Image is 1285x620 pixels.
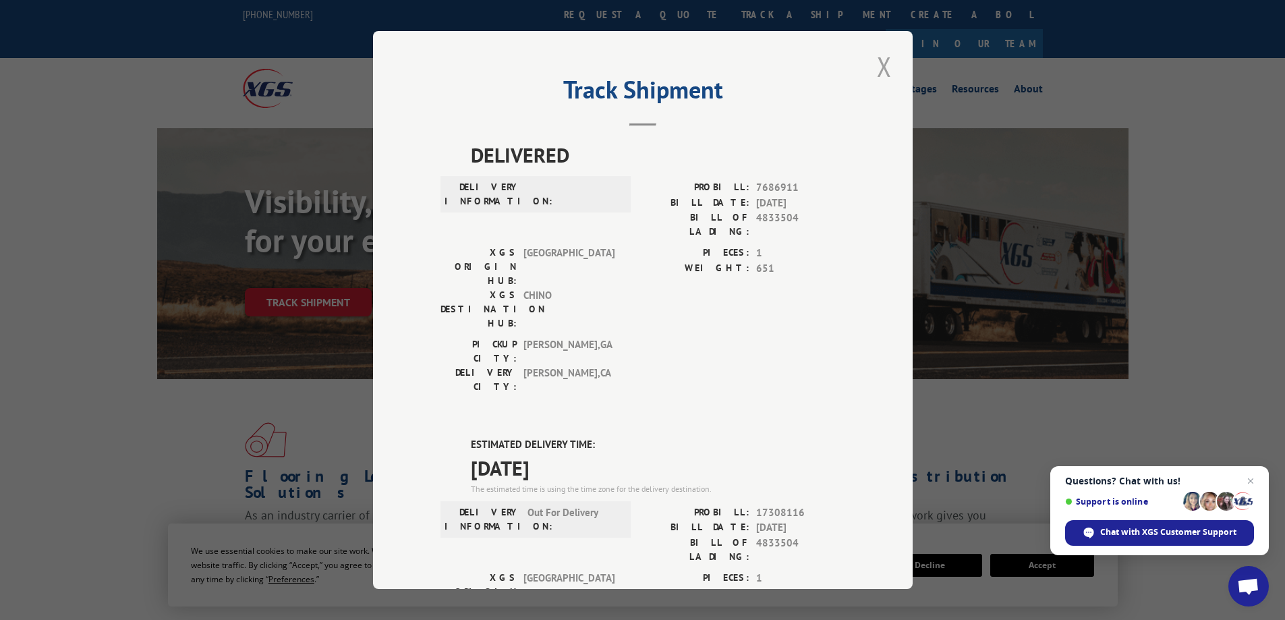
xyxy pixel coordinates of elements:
label: XGS ORIGIN HUB: [440,246,517,288]
span: Chat with XGS Customer Support [1065,520,1254,546]
label: BILL DATE: [643,520,749,536]
label: BILL OF LADING: [643,536,749,564]
label: PIECES: [643,571,749,586]
label: WEIGHT: [643,261,749,277]
span: 1 [756,571,845,586]
span: CHINO [523,288,615,331]
span: 17308116 [756,505,845,521]
div: The estimated time is using the time zone for the delivery destination. [471,483,845,495]
span: 4833504 [756,536,845,564]
label: ESTIMATED DELIVERY TIME: [471,437,845,453]
span: [PERSON_NAME] , GA [523,337,615,366]
span: 7686911 [756,180,845,196]
label: WEIGHT: [643,586,749,601]
span: [DATE] [756,520,845,536]
span: Support is online [1065,497,1178,507]
span: [GEOGRAPHIC_DATA] [523,571,615,613]
label: PICKUP CITY: [440,337,517,366]
label: BILL OF LADING: [643,210,749,239]
label: XGS DESTINATION HUB: [440,288,517,331]
button: Close modal [873,48,896,85]
a: Open chat [1228,566,1269,607]
label: PIECES: [643,246,749,261]
label: PROBILL: [643,180,749,196]
label: DELIVERY INFORMATION: [445,180,521,208]
span: [DATE] [471,453,845,483]
span: 412 [756,586,845,601]
label: BILL DATE: [643,196,749,211]
span: 1 [756,246,845,261]
span: Chat with XGS Customer Support [1100,526,1236,538]
span: 651 [756,261,845,277]
span: Questions? Chat with us! [1065,476,1254,486]
label: DELIVERY INFORMATION: [445,505,521,534]
span: [DATE] [756,196,845,211]
label: PROBILL: [643,505,749,521]
span: Out For Delivery [527,505,619,534]
span: [GEOGRAPHIC_DATA] [523,246,615,288]
label: XGS ORIGIN HUB: [440,571,517,613]
span: [PERSON_NAME] , CA [523,366,615,394]
span: 4833504 [756,210,845,239]
span: DELIVERED [471,140,845,170]
h2: Track Shipment [440,80,845,106]
label: DELIVERY CITY: [440,366,517,394]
